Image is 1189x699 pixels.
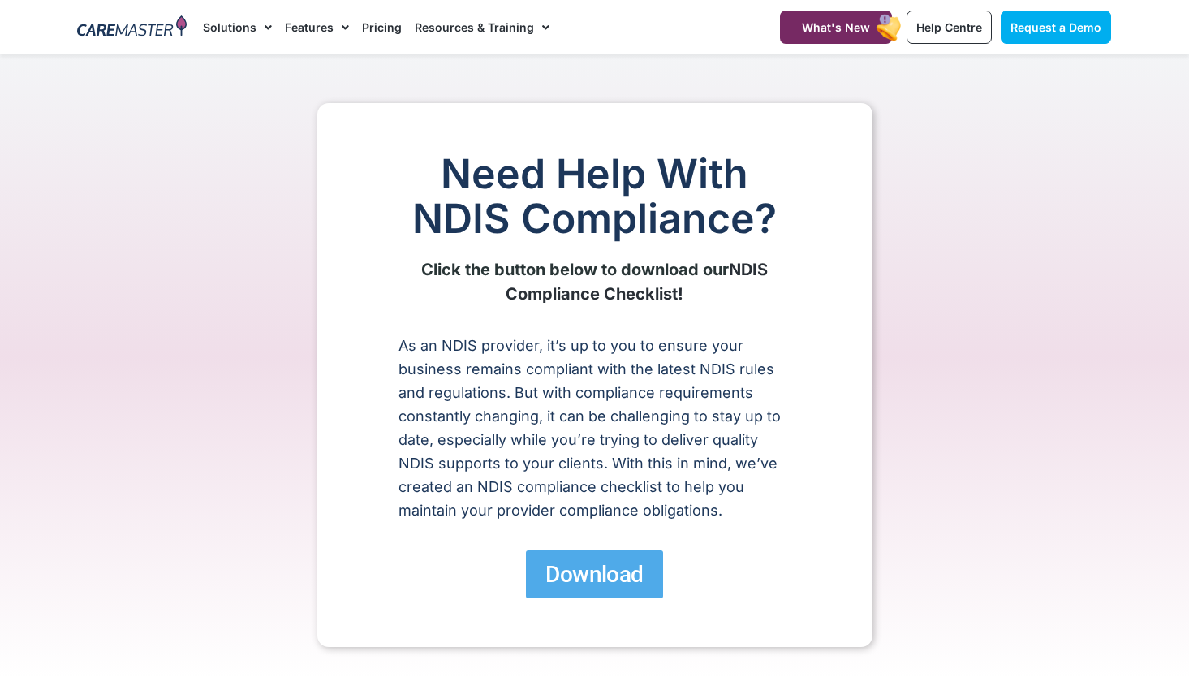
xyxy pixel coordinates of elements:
[1010,20,1101,34] span: Request a Demo
[545,560,643,589] span: Download
[916,20,982,34] span: Help Centre
[907,11,992,44] a: Help Centre
[526,550,662,598] a: Download
[77,15,187,40] img: CareMaster Logo
[802,20,870,34] span: What's New
[780,11,892,44] a: What's New
[421,260,729,279] strong: Click the button below to download our
[412,149,777,243] span: Need Help With NDIS Compliance?
[1001,11,1111,44] a: Request a Demo
[398,334,791,522] p: As an NDIS provider, it’s up to you to ensure your business remains compliant with the latest NDI...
